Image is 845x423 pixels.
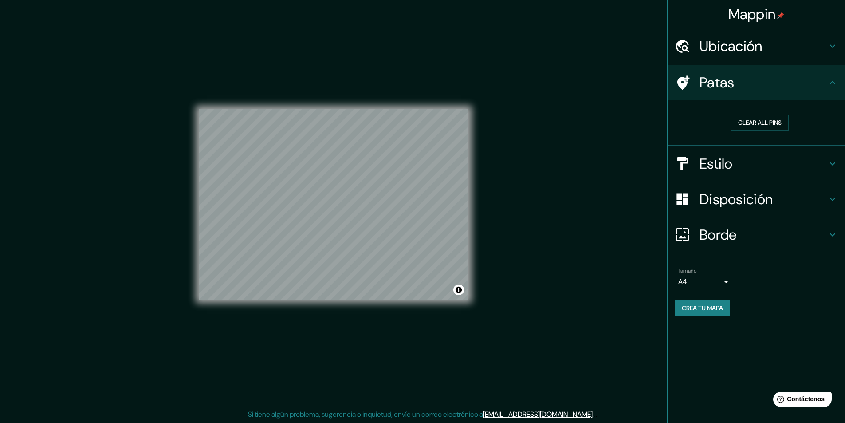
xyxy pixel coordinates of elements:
[594,409,595,419] font: .
[766,388,835,413] iframe: Lanzador de widgets de ayuda
[248,410,483,419] font: Si tiene algún problema, sugerencia o inquietud, envíe un correo electrónico a
[483,410,593,419] a: [EMAIL_ADDRESS][DOMAIN_NAME]
[668,182,845,217] div: Disposición
[595,409,597,419] font: .
[678,275,731,289] div: A4
[700,73,735,92] font: Patas
[700,225,737,244] font: Borde
[675,300,730,316] button: Crea tu mapa
[668,217,845,253] div: Borde
[682,304,723,312] font: Crea tu mapa
[700,154,733,173] font: Estilo
[700,37,762,55] font: Ubicación
[728,5,776,24] font: Mappin
[668,28,845,64] div: Ubicación
[700,190,773,209] font: Disposición
[777,12,784,19] img: pin-icon.png
[593,410,594,419] font: .
[668,146,845,182] div: Estilo
[453,285,464,295] button: Activar o desactivar atribución
[668,65,845,100] div: Patas
[731,115,789,131] button: Clear all pins
[678,267,696,274] font: Tamaño
[678,277,687,286] font: A4
[199,109,468,300] canvas: Mapa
